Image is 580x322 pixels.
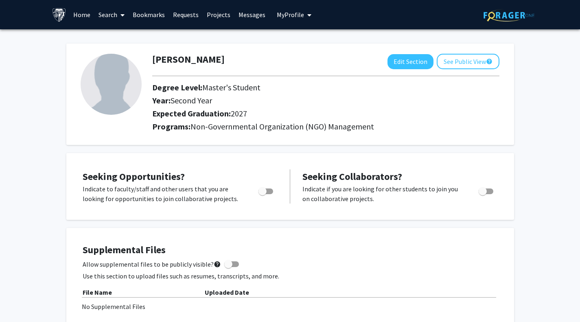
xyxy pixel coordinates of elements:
a: Requests [169,0,203,29]
div: Toggle [475,184,498,196]
div: Toggle [255,184,278,196]
p: Indicate if you are looking for other students to join you on collaborative projects. [302,184,463,204]
h2: Programs: [152,122,499,131]
h4: Supplemental Files [83,244,498,256]
span: Seeking Collaborators? [302,170,402,183]
div: No Supplemental Files [82,302,499,311]
b: Uploaded Date [205,288,249,296]
iframe: Chat [6,285,35,316]
span: Seeking Opportunities? [83,170,185,183]
a: Projects [203,0,234,29]
span: Non-Governmental Organization (NGO) Management [190,121,374,131]
p: Use this section to upload files such as resumes, transcripts, and more. [83,271,498,281]
p: Indicate to faculty/staff and other users that you are looking for opportunities to join collabor... [83,184,243,204]
img: ForagerOne Logo [484,9,534,22]
img: Profile Picture [81,54,142,115]
span: My Profile [277,11,304,19]
span: Second Year [171,95,212,105]
h2: Year: [152,96,440,105]
a: Bookmarks [129,0,169,29]
h2: Expected Graduation: [152,109,440,118]
mat-icon: help [214,259,221,269]
a: Search [94,0,129,29]
h2: Degree Level: [152,83,440,92]
span: 2027 [231,108,247,118]
span: Master's Student [202,82,260,92]
img: Johns Hopkins University Logo [52,8,66,22]
h1: [PERSON_NAME] [152,54,225,66]
a: Home [69,0,94,29]
a: Messages [234,0,269,29]
span: Allow supplemental files to be publicly visible? [83,259,221,269]
button: Edit Section [387,54,433,69]
b: File Name [83,288,112,296]
button: See Public View [437,54,499,69]
mat-icon: help [486,57,492,66]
